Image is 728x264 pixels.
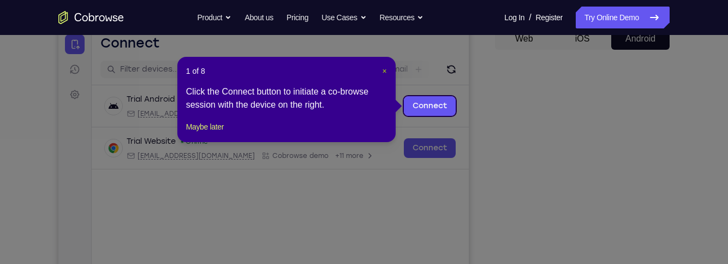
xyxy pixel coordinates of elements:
[33,99,410,142] div: Open device details
[68,81,196,90] div: Email
[330,36,349,47] label: Email
[62,36,199,47] input: Filter devices...
[122,109,150,118] div: Online
[79,81,196,90] span: android@example.com
[380,7,424,28] button: Resources
[529,11,531,24] span: /
[123,113,125,115] div: New devices found.
[186,120,224,133] button: Maybe later
[504,7,524,28] a: Log In
[33,57,410,99] div: Open device details
[186,66,205,77] span: 1 of 8
[214,81,270,90] span: Cobrowse.io
[186,85,387,112] div: Click the Connect button to initiate a co-browse session with the device on the right.
[7,7,26,26] a: Connect
[214,124,270,132] span: Cobrowse demo
[536,7,563,28] a: Register
[198,7,232,28] button: Product
[151,71,153,73] div: New devices found.
[277,124,305,132] span: +11 more
[383,67,387,75] span: ×
[7,32,26,51] a: Sessions
[68,124,196,132] div: Email
[383,66,387,77] button: Close Tour
[345,110,397,130] a: Connect
[321,7,366,28] button: Use Cases
[203,81,270,90] div: App
[345,68,397,88] a: Connect
[58,11,124,24] a: Go to the home page
[42,7,102,24] h1: Connect
[384,33,402,50] button: Refresh
[217,36,251,47] label: demo_id
[79,124,196,132] span: web@example.com
[150,67,178,76] div: Online
[68,108,117,119] div: Trial Website
[287,7,308,28] a: Pricing
[203,124,270,132] div: App
[244,7,273,28] a: About us
[277,81,307,90] span: +14 more
[576,7,670,28] a: Try Online Demo
[68,66,145,77] div: Trial Android Device
[7,57,26,77] a: Settings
